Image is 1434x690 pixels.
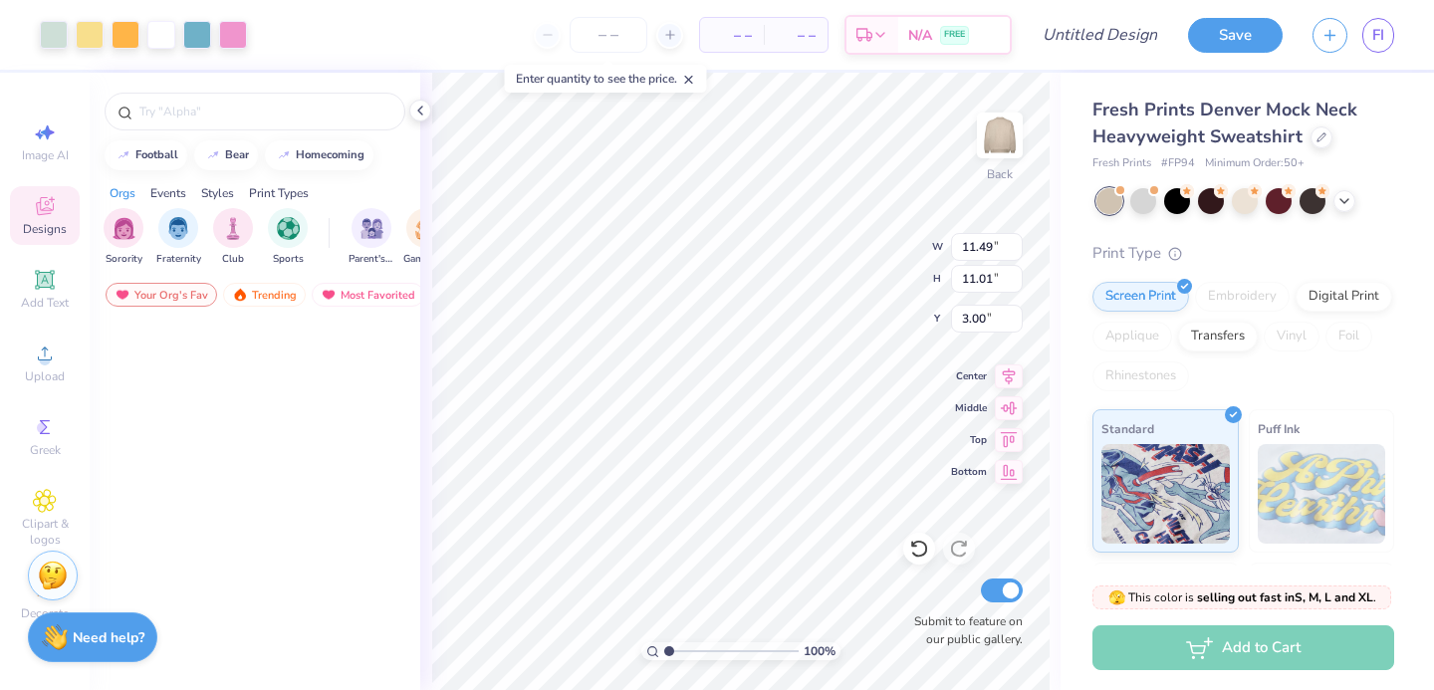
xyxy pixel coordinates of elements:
input: – – [570,17,647,53]
div: football [135,149,178,160]
img: Standard [1101,444,1230,544]
span: Designs [23,221,67,237]
div: homecoming [296,149,364,160]
div: Transfers [1178,322,1258,351]
img: most_fav.gif [321,288,337,302]
span: Center [951,369,987,383]
button: Save [1188,18,1283,53]
div: filter for Sorority [104,208,143,267]
div: Most Favorited [312,283,424,307]
span: Clipart & logos [10,516,80,548]
div: Print Type [1092,242,1394,265]
img: trend_line.gif [205,149,221,161]
div: Enter quantity to see the price. [505,65,707,93]
img: Parent's Weekend Image [360,217,383,240]
div: Applique [1092,322,1172,351]
button: filter button [104,208,143,267]
button: filter button [268,208,308,267]
div: filter for Club [213,208,253,267]
button: filter button [156,208,201,267]
span: Bottom [951,465,987,479]
span: Sorority [106,252,142,267]
span: Image AI [22,147,69,163]
div: filter for Fraternity [156,208,201,267]
span: This color is . [1108,588,1376,606]
span: # FP94 [1161,155,1195,172]
div: filter for Parent's Weekend [349,208,394,267]
span: – – [776,25,816,46]
button: filter button [349,208,394,267]
label: Submit to feature on our public gallery. [903,612,1023,648]
span: FI [1372,24,1384,47]
img: Game Day Image [415,217,438,240]
span: Add Text [21,295,69,311]
button: filter button [403,208,449,267]
span: – – [712,25,752,46]
div: Your Org's Fav [106,283,217,307]
span: Game Day [403,252,449,267]
span: Fresh Prints [1092,155,1151,172]
img: Club Image [222,217,244,240]
img: Sorority Image [113,217,135,240]
strong: Need help? [73,628,144,647]
div: Events [150,184,186,202]
span: Sports [273,252,304,267]
div: Orgs [110,184,135,202]
div: Styles [201,184,234,202]
button: filter button [213,208,253,267]
span: Minimum Order: 50 + [1205,155,1305,172]
div: Foil [1325,322,1372,351]
div: Embroidery [1195,282,1290,312]
div: Rhinestones [1092,361,1189,391]
span: 100 % [804,642,836,660]
div: Digital Print [1296,282,1392,312]
div: Back [987,165,1013,183]
div: bear [225,149,249,160]
span: Fraternity [156,252,201,267]
div: filter for Sports [268,208,308,267]
span: Puff Ink [1258,418,1300,439]
span: N/A [908,25,932,46]
span: Greek [30,442,61,458]
div: Screen Print [1092,282,1189,312]
img: Fraternity Image [167,217,189,240]
span: Middle [951,401,987,415]
span: Club [222,252,244,267]
img: Back [980,115,1020,155]
div: Print Types [249,184,309,202]
span: Fresh Prints Denver Mock Neck Heavyweight Sweatshirt [1092,98,1357,148]
img: most_fav.gif [115,288,130,302]
div: Vinyl [1264,322,1319,351]
span: Decorate [21,605,69,621]
input: Try "Alpha" [137,102,392,121]
button: bear [194,140,258,170]
span: Upload [25,368,65,384]
strong: selling out fast in S, M, L and XL [1197,589,1373,605]
span: 🫣 [1108,588,1125,607]
div: Trending [223,283,306,307]
img: Sports Image [277,217,300,240]
a: FI [1362,18,1394,53]
button: football [105,140,187,170]
span: Top [951,433,987,447]
img: trend_line.gif [116,149,131,161]
button: homecoming [265,140,373,170]
span: FREE [944,28,965,42]
img: trending.gif [232,288,248,302]
span: Standard [1101,418,1154,439]
input: Untitled Design [1027,15,1173,55]
span: Parent's Weekend [349,252,394,267]
div: filter for Game Day [403,208,449,267]
img: trend_line.gif [276,149,292,161]
img: Puff Ink [1258,444,1386,544]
